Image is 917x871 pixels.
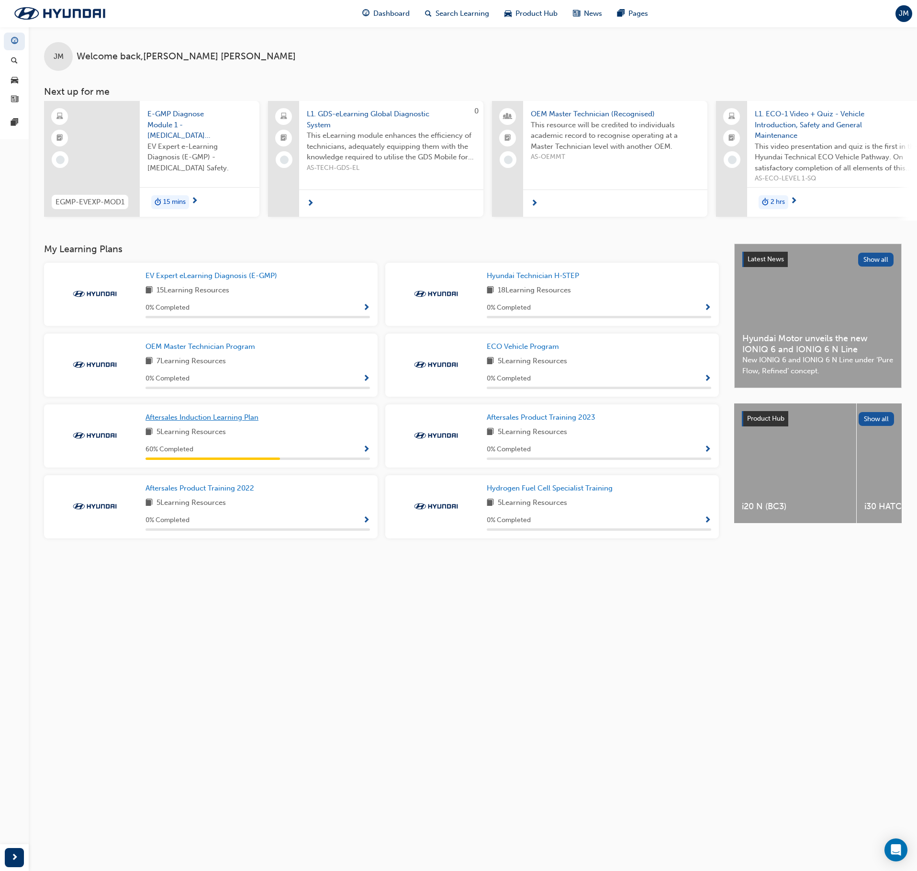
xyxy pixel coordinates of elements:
[704,302,711,314] button: Show Progress
[487,444,531,455] span: 0 % Completed
[56,156,65,164] span: learningRecordVerb_NONE-icon
[157,497,226,509] span: 5 Learning Resources
[628,8,648,19] span: Pages
[145,285,153,297] span: book-icon
[747,414,784,423] span: Product Hub
[307,130,476,163] span: This eLearning module enhances the efficiency of technicians, adequately equipping them with the ...
[363,302,370,314] button: Show Progress
[145,515,190,526] span: 0 % Completed
[44,101,259,217] a: EGMP-EVEXP-MOD1E-GMP Diagnose Module 1 - [MEDICAL_DATA] SafetyEV Expert e-Learning Diagnosis (E-G...
[487,373,531,384] span: 0 % Completed
[704,446,711,454] span: Show Progress
[410,360,462,369] img: Trak
[147,109,252,141] span: E-GMP Diagnose Module 1 - [MEDICAL_DATA] Safety
[5,3,115,23] img: Trak
[704,516,711,525] span: Show Progress
[474,107,479,115] span: 0
[11,119,18,127] span: pages-icon
[728,156,737,164] span: learningRecordVerb_NONE-icon
[280,156,289,164] span: learningRecordVerb_NONE-icon
[56,111,63,123] span: learningResourceType_ELEARNING-icon
[584,8,602,19] span: News
[762,196,769,209] span: duration-icon
[487,413,595,422] span: Aftersales Product Training 2023
[56,197,124,208] span: EGMP-EVEXP-MOD1
[858,253,894,267] button: Show all
[145,426,153,438] span: book-icon
[145,270,281,281] a: EV Expert eLearning Diagnosis (E-GMP)
[531,152,700,163] span: AS-OEMMT
[363,514,370,526] button: Show Progress
[748,255,784,263] span: Latest News
[425,8,432,20] span: search-icon
[487,484,613,492] span: Hydrogen Fuel Cell Specialist Training
[704,304,711,313] span: Show Progress
[410,502,462,511] img: Trak
[145,373,190,384] span: 0 % Completed
[77,51,296,62] span: Welcome back , [PERSON_NAME] [PERSON_NAME]
[11,96,18,104] span: news-icon
[884,838,907,861] div: Open Intercom Messenger
[68,289,121,299] img: Trak
[497,4,565,23] a: car-iconProduct Hub
[145,483,258,494] a: Aftersales Product Training 2022
[487,356,494,368] span: book-icon
[363,516,370,525] span: Show Progress
[487,412,599,423] a: Aftersales Product Training 2023
[268,101,483,217] a: 0L1. GDS-eLearning Global Diagnostic SystemThis eLearning module enhances the efficiency of techn...
[734,244,902,388] a: Latest NewsShow allHyundai Motor unveils the new IONIQ 6 and IONIQ 6 N LineNew IONIQ 6 and IONIQ ...
[280,132,287,145] span: booktick-icon
[565,4,610,23] a: news-iconNews
[191,197,198,206] span: next-icon
[531,200,538,208] span: next-icon
[280,111,287,123] span: laptop-icon
[742,411,894,426] a: Product HubShow all
[704,373,711,385] button: Show Progress
[373,8,410,19] span: Dashboard
[573,8,580,20] span: news-icon
[145,413,258,422] span: Aftersales Induction Learning Plan
[417,4,497,23] a: search-iconSearch Learning
[145,484,254,492] span: Aftersales Product Training 2022
[504,111,511,123] span: people-icon
[68,360,121,369] img: Trak
[363,446,370,454] span: Show Progress
[145,341,259,352] a: OEM Master Technician Program
[487,270,583,281] a: Hyundai Technician H-STEP
[742,355,894,376] span: New IONIQ 6 and IONIQ 6 N Line under ‘Pure Flow, Refined’ concept.
[859,412,895,426] button: Show all
[355,4,417,23] a: guage-iconDashboard
[11,37,18,46] span: guage-icon
[498,356,567,368] span: 5 Learning Resources
[742,252,894,267] a: Latest NewsShow all
[145,444,193,455] span: 60 % Completed
[742,333,894,355] span: Hyundai Motor unveils the new IONIQ 6 and IONIQ 6 N Line
[145,342,255,351] span: OEM Master Technician Program
[56,132,63,145] span: booktick-icon
[68,431,121,440] img: Trak
[157,285,229,297] span: 15 Learning Resources
[307,109,476,130] span: L1. GDS-eLearning Global Diagnostic System
[307,163,476,174] span: AS-TECH-GDS-EL
[498,285,571,297] span: 18 Learning Resources
[617,8,625,20] span: pages-icon
[157,356,226,368] span: 7 Learning Resources
[155,196,161,209] span: duration-icon
[11,852,18,864] span: next-icon
[410,289,462,299] img: Trak
[145,412,262,423] a: Aftersales Induction Learning Plan
[515,8,558,19] span: Product Hub
[610,4,656,23] a: pages-iconPages
[790,197,797,206] span: next-icon
[771,197,785,208] span: 2 hrs
[487,515,531,526] span: 0 % Completed
[899,8,909,19] span: JM
[498,497,567,509] span: 5 Learning Resources
[147,141,252,174] span: EV Expert e-Learning Diagnosis (E-GMP) - [MEDICAL_DATA] Safety.
[410,431,462,440] img: Trak
[307,200,314,208] span: next-icon
[504,8,512,20] span: car-icon
[157,426,226,438] span: 5 Learning Resources
[363,304,370,313] span: Show Progress
[492,101,707,217] a: OEM Master Technician (Recognised)This resource will be credited to individuals academic record t...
